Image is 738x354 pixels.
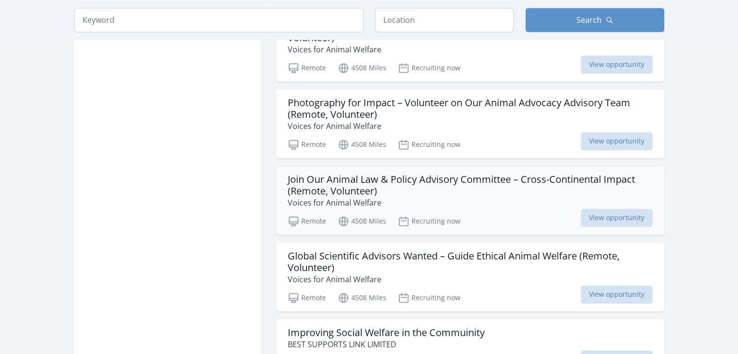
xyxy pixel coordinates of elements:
[375,8,514,32] input: Location
[581,132,653,150] span: View opportunity
[288,174,653,197] h3: Join Our Animal Law & Policy Advisory Committee – Cross-Continental Impact (Remote, Volunteer)
[288,62,326,74] p: Remote
[288,327,485,338] h3: Improving Social Welfare in the Commuinity
[398,139,460,150] p: Recruiting now
[338,215,386,227] p: 4508 Miles
[338,62,386,74] p: 4508 Miles
[288,44,653,55] p: Voices for Animal Welfare
[276,13,664,81] a: Volunteer Educators: Help Shape Animal Welfare Learning Worldwide (Remote, Volunteer) Voices for ...
[74,8,363,32] input: Keyword
[288,197,653,209] p: Voices for Animal Welfare
[398,215,460,227] p: Recruiting now
[398,292,460,304] p: Recruiting now
[276,166,664,235] a: Join Our Animal Law & Policy Advisory Committee – Cross-Continental Impact (Remote, Volunteer) Vo...
[288,215,326,227] p: Remote
[525,8,664,32] button: Search
[398,62,460,74] p: Recruiting now
[288,97,653,120] h3: Photography for Impact – Volunteer on Our Animal Advocacy Advisory Team (Remote, Volunteer)
[288,292,326,304] p: Remote
[276,89,664,158] a: Photography for Impact – Volunteer on Our Animal Advocacy Advisory Team (Remote, Volunteer) Voice...
[581,55,653,74] span: View opportunity
[288,120,653,132] p: Voices for Animal Welfare
[276,242,664,311] a: Global Scientific Advisors Wanted – Guide Ethical Animal Welfare (Remote, Volunteer) Voices for A...
[288,274,653,285] p: Voices for Animal Welfare
[581,285,653,304] span: View opportunity
[338,292,386,304] p: 4508 Miles
[288,139,326,150] p: Remote
[581,209,653,227] span: View opportunity
[576,14,602,26] span: Search
[288,250,653,274] h3: Global Scientific Advisors Wanted – Guide Ethical Animal Welfare (Remote, Volunteer)
[288,338,485,350] p: BEST SUPPORTS LINK LIMITED
[338,139,386,150] p: 4508 Miles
